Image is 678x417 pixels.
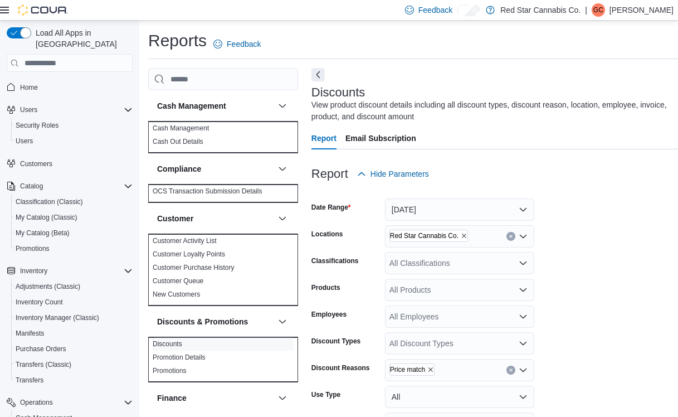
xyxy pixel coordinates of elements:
[153,138,203,146] a: Cash Out Details
[389,230,468,242] span: Red Star Cannabis Co.
[16,282,80,291] span: Adjustments (Classic)
[390,230,458,241] span: Red Star Cannabis Co.
[276,391,289,405] button: Finance
[11,133,137,149] button: Users
[16,134,33,148] a: Users
[20,80,133,94] span: Home
[20,103,133,117] span: Users
[11,225,137,241] button: My Catalog (Beta)
[11,357,137,372] button: Transfers (Classic)
[16,226,133,240] span: My Catalog (Beta)
[385,386,534,408] button: All
[20,180,43,193] button: Catalog
[311,127,336,149] span: Report
[311,283,340,292] label: Products
[16,358,133,371] span: Transfers (Classic)
[519,339,528,348] button: Open list of options
[16,195,83,208] a: Classification (Classic)
[11,118,137,133] button: Security Roles
[18,4,68,16] img: Cova
[157,316,248,327] h3: Discounts & Promotions
[157,100,226,111] h3: Cash Management
[16,244,50,253] span: Promotions
[31,27,133,50] span: Load All Apps in [GEOGRAPHIC_DATA]
[213,33,261,55] a: Feedback
[16,195,133,208] span: Classification (Classic)
[157,100,274,111] button: Cash Management
[519,285,528,294] button: Open list of options
[16,311,133,324] span: Inventory Manager (Classic)
[11,326,137,341] button: Manifests
[20,264,133,278] span: Inventory
[148,337,298,382] div: Discounts & Promotions
[153,237,217,245] a: Customer Activity List
[16,226,70,240] a: My Catalog (Beta)
[157,213,274,224] button: Customer
[16,280,133,293] span: Adjustments (Classic)
[16,213,77,222] span: My Catalog (Classic)
[311,256,359,265] label: Classifications
[519,232,528,241] button: Open list of options
[20,159,52,168] span: Customers
[2,178,137,194] button: Catalog
[16,329,44,338] span: Manifests
[357,163,429,185] button: Hide Parameters
[16,376,43,385] span: Transfers
[16,311,99,324] a: Inventory Manager (Classic)
[2,102,137,118] button: Users
[389,363,435,376] span: Price match
[457,4,480,16] input: Dark Mode
[16,280,80,293] a: Adjustments (Classic)
[418,4,452,16] span: Feedback
[11,310,137,326] button: Inventory Manager (Classic)
[311,337,360,346] label: Discount Types
[16,119,133,132] span: Security Roles
[276,99,289,113] button: Cash Management
[506,232,515,241] button: Clear input
[153,124,209,132] a: Cash Management
[16,119,58,132] a: Security Roles
[16,374,133,387] span: Transfers
[345,127,416,149] span: Email Subscription
[461,232,467,239] button: Remove Red Star Cannabis Co. from selection in this group
[11,372,137,388] button: Transfers
[148,185,298,202] div: Compliance
[2,263,137,279] button: Inventory
[311,363,370,372] label: Discount Reasons
[16,295,63,309] a: Inventory Count
[16,358,71,371] a: Transfers (Classic)
[227,38,261,50] span: Feedback
[311,86,365,99] h3: Discounts
[500,3,581,17] p: Red Star Cannabis Co.
[153,353,206,361] a: Promotion Details
[157,392,187,404] h3: Finance
[506,366,515,375] button: Clear input
[16,137,33,146] span: Users
[16,121,58,130] span: Security Roles
[153,264,235,271] a: Customer Purchase History
[370,168,429,180] span: Hide Parameters
[2,79,137,95] button: Home
[16,211,133,224] span: My Catalog (Classic)
[592,3,605,17] div: Gianfranco Catalano
[11,210,137,225] button: My Catalog (Classic)
[20,396,53,409] button: Operations
[519,366,528,375] button: Open list of options
[20,81,38,94] a: Home
[276,162,289,176] button: Compliance
[276,315,289,328] button: Discounts & Promotions
[20,103,37,117] button: Users
[16,313,99,322] span: Inventory Manager (Classic)
[153,340,182,348] a: Discounts
[16,342,133,356] span: Purchase Orders
[609,3,674,17] p: [PERSON_NAME]
[157,392,274,404] button: Finance
[16,242,50,255] a: Promotions
[311,390,340,399] label: Use Type
[11,341,137,357] button: Purchase Orders
[16,327,44,340] a: Manifests
[16,327,133,340] span: Manifests
[16,342,66,356] a: Purchase Orders
[20,83,38,92] span: Home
